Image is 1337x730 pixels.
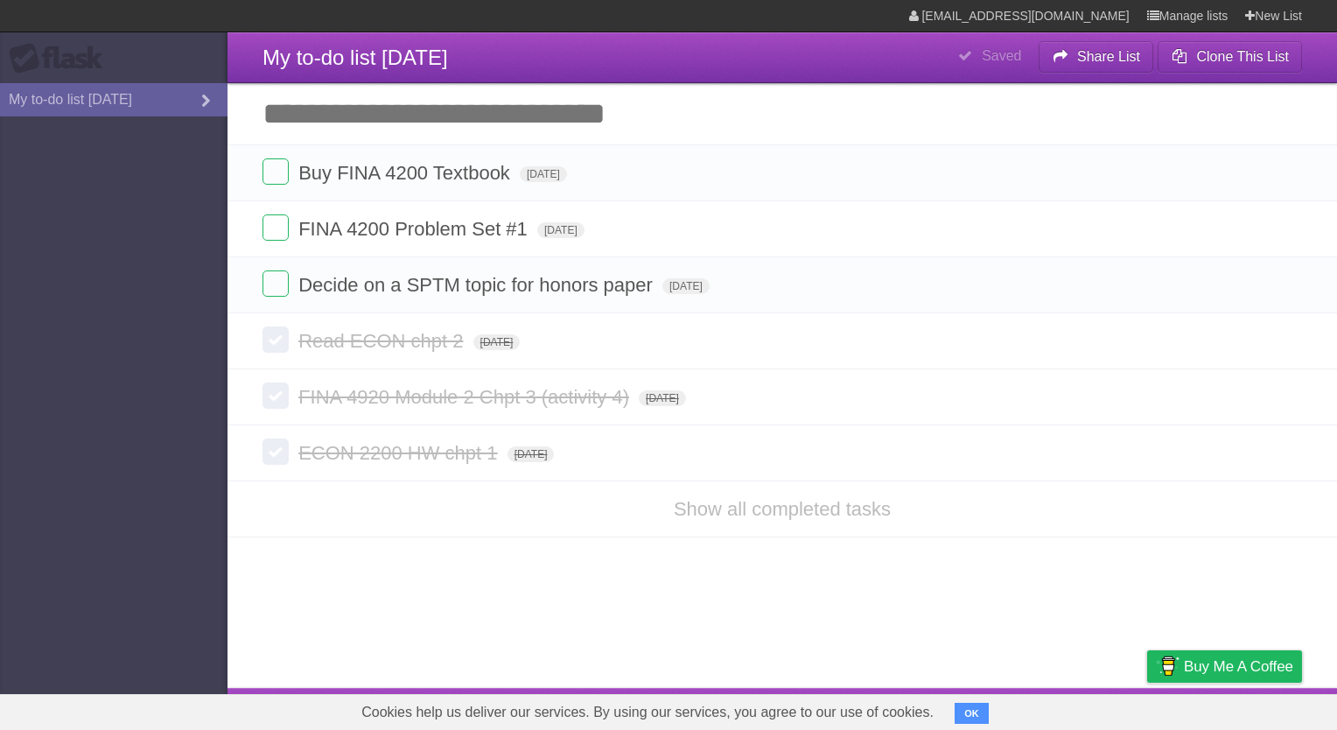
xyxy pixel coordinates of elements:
span: [DATE] [662,278,710,294]
a: Privacy [1124,692,1170,726]
span: FINA 4200 Problem Set #1 [298,218,532,240]
b: Saved [982,48,1021,63]
button: Share List [1039,41,1154,73]
span: My to-do list [DATE] [262,46,448,69]
img: Buy me a coffee [1156,651,1179,681]
a: Show all completed tasks [674,498,891,520]
label: Done [262,214,289,241]
span: [DATE] [507,446,555,462]
a: Suggest a feature [1192,692,1302,726]
span: [DATE] [537,222,584,238]
span: Buy me a coffee [1184,651,1293,682]
div: Flask [9,43,114,74]
label: Done [262,158,289,185]
a: Terms [1065,692,1103,726]
a: About [914,692,951,726]
span: Cookies help us deliver our services. By using our services, you agree to our use of cookies. [344,695,951,730]
b: Clone This List [1196,49,1289,64]
span: [DATE] [520,166,567,182]
label: Done [262,326,289,353]
span: [DATE] [473,334,521,350]
a: Developers [972,692,1043,726]
button: OK [955,703,989,724]
span: Decide on a SPTM topic for honors paper [298,274,657,296]
span: Buy FINA 4200 Textbook [298,162,514,184]
button: Clone This List [1158,41,1302,73]
span: [DATE] [639,390,686,406]
span: FINA 4920 Module 2 Chpt 3 (activity 4) [298,386,633,408]
label: Done [262,383,289,409]
span: Read ECON chpt 2 [298,330,467,352]
span: ECON 2200 HW chpt 1 [298,442,501,464]
a: Buy me a coffee [1147,650,1302,683]
b: Share List [1077,49,1140,64]
label: Done [262,439,289,465]
label: Done [262,270,289,297]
